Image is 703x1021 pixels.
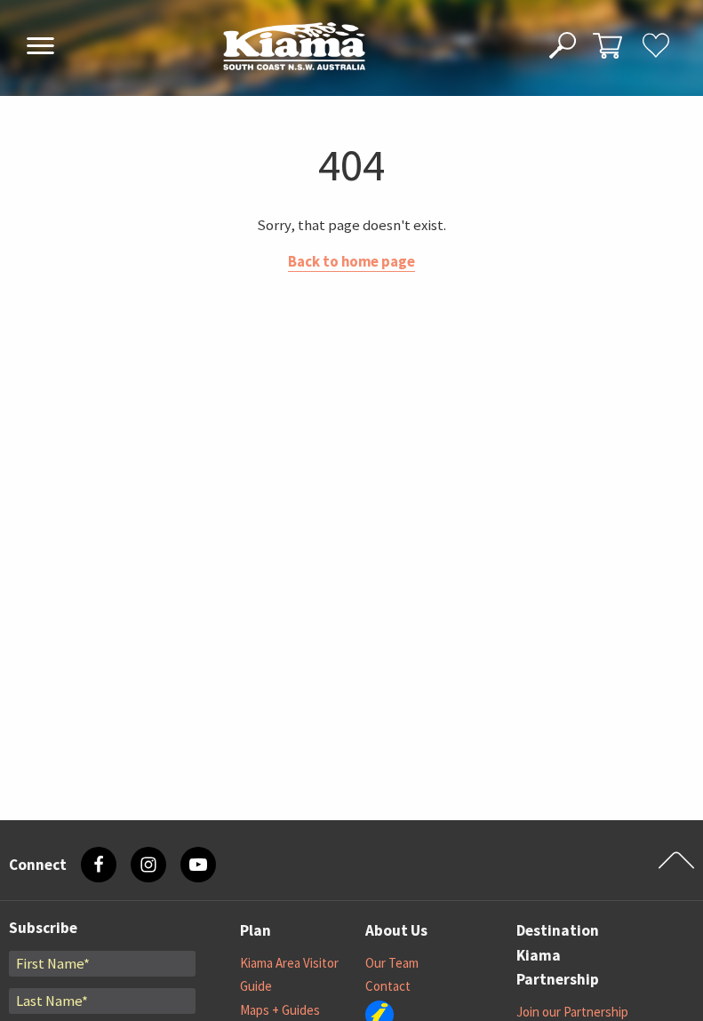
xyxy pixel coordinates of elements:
a: Plan [240,919,271,944]
h3: Subscribe [9,919,196,937]
h3: Connect [9,856,67,874]
h1: 404 [7,136,696,195]
input: Last Name* [9,988,196,1014]
a: About Us [365,919,427,944]
input: First Name* [9,951,196,977]
a: Contact [365,977,411,995]
a: Our Team [365,954,419,972]
a: Kiama Area Visitor Guide [240,954,339,996]
a: Maps + Guides [240,1001,320,1019]
a: Destination Kiama Partnership [516,919,642,993]
img: Kiama Logo [223,21,365,70]
p: Sorry, that page doesn't exist. [7,214,696,238]
a: Back to home page [288,252,415,272]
